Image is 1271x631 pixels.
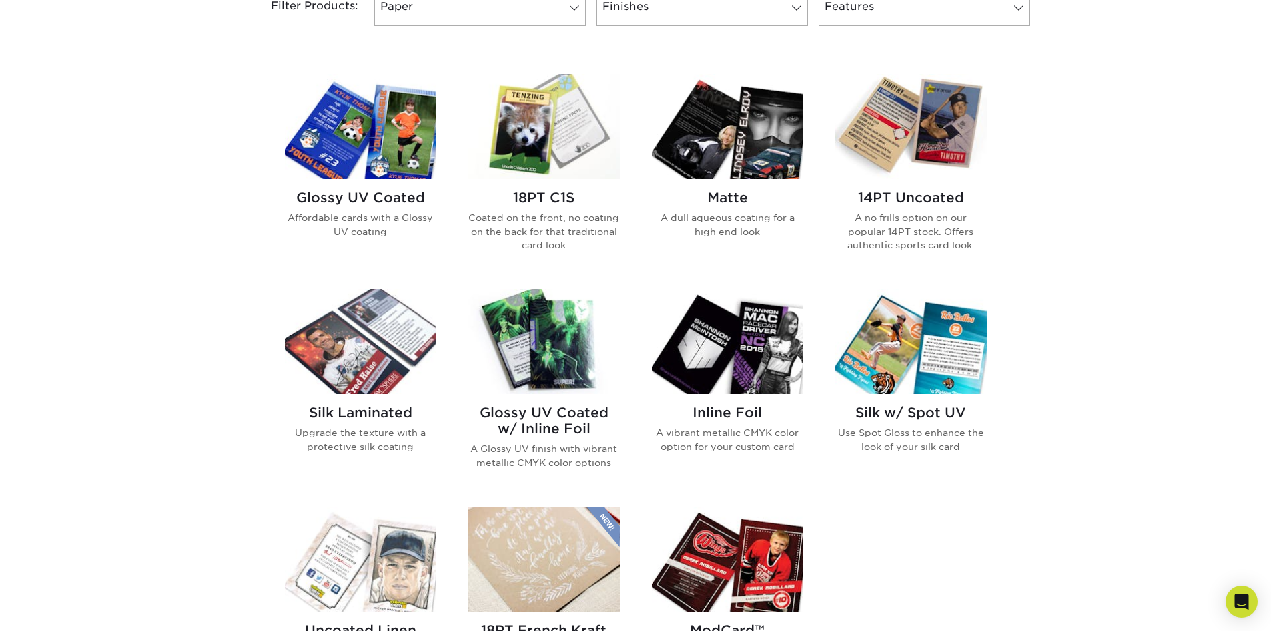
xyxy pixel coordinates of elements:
h2: Silk w/ Spot UV [835,405,987,421]
img: Glossy UV Coated w/ Inline Foil Trading Cards [468,289,620,394]
h2: 14PT Uncoated [835,190,987,206]
h2: Silk Laminated [285,405,436,421]
a: Matte Trading Cards Matte A dull aqueous coating for a high end look [652,74,803,273]
p: A vibrant metallic CMYK color option for your custom card [652,426,803,453]
img: Glossy UV Coated Trading Cards [285,74,436,179]
img: Silk Laminated Trading Cards [285,289,436,394]
p: A dull aqueous coating for a high end look [652,211,803,238]
div: Open Intercom Messenger [1226,586,1258,618]
a: 18PT C1S Trading Cards 18PT C1S Coated on the front, no coating on the back for that traditional ... [468,74,620,273]
img: Uncoated Linen Trading Cards [285,507,436,612]
a: Silk Laminated Trading Cards Silk Laminated Upgrade the texture with a protective silk coating [285,289,436,491]
h2: Inline Foil [652,405,803,421]
img: ModCard™ Trading Cards [652,507,803,612]
h2: Glossy UV Coated [285,190,436,206]
a: Glossy UV Coated w/ Inline Foil Trading Cards Glossy UV Coated w/ Inline Foil A Glossy UV finish ... [468,289,620,491]
img: New Product [586,507,620,547]
img: 14PT Uncoated Trading Cards [835,74,987,179]
a: Inline Foil Trading Cards Inline Foil A vibrant metallic CMYK color option for your custom card [652,289,803,491]
img: 18PT C1S Trading Cards [468,74,620,179]
p: A Glossy UV finish with vibrant metallic CMYK color options [468,442,620,469]
img: Inline Foil Trading Cards [652,289,803,394]
p: Affordable cards with a Glossy UV coating [285,211,436,238]
p: A no frills option on our popular 14PT stock. Offers authentic sports card look. [835,211,987,252]
img: Matte Trading Cards [652,74,803,179]
a: 14PT Uncoated Trading Cards 14PT Uncoated A no frills option on our popular 14PT stock. Offers au... [835,74,987,273]
h2: 18PT C1S [468,190,620,206]
img: Silk w/ Spot UV Trading Cards [835,289,987,394]
img: 18PT French Kraft Trading Cards [468,507,620,612]
h2: Matte [652,190,803,206]
p: Coated on the front, no coating on the back for that traditional card look [468,211,620,252]
h2: Glossy UV Coated w/ Inline Foil [468,405,620,437]
p: Use Spot Gloss to enhance the look of your silk card [835,426,987,453]
p: Upgrade the texture with a protective silk coating [285,426,436,453]
a: Glossy UV Coated Trading Cards Glossy UV Coated Affordable cards with a Glossy UV coating [285,74,436,273]
a: Silk w/ Spot UV Trading Cards Silk w/ Spot UV Use Spot Gloss to enhance the look of your silk card [835,289,987,491]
